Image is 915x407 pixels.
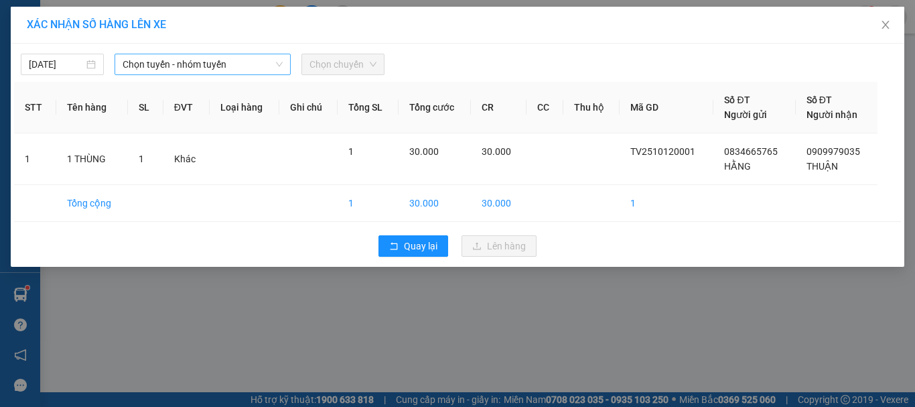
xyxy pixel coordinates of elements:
[163,133,210,185] td: Khác
[27,18,166,31] span: XÁC NHẬN SỐ HÀNG LÊN XE
[620,185,714,222] td: 1
[163,82,210,133] th: ĐVT
[56,185,128,222] td: Tổng cộng
[128,82,163,133] th: SL
[806,95,832,105] span: Số ĐT
[210,82,279,133] th: Loại hàng
[6,84,151,135] b: GỬI : Văn phòng [PERSON_NAME]
[56,82,128,133] th: Tên hàng
[338,185,399,222] td: 1
[867,7,904,44] button: Close
[563,82,620,133] th: Thu hộ
[724,161,751,172] span: HẰNG
[806,109,857,120] span: Người nhận
[471,185,526,222] td: 30.000
[724,109,767,120] span: Người gửi
[724,95,750,105] span: Số ĐT
[378,235,448,257] button: rollbackQuay lại
[309,54,376,74] span: Chọn chuyến
[139,154,144,164] span: 1
[6,30,255,46] li: 85 [PERSON_NAME]
[77,32,88,43] span: environment
[14,82,56,133] th: STT
[14,133,56,185] td: 1
[29,57,84,72] input: 12/10/2025
[482,146,511,157] span: 30.000
[630,146,695,157] span: TV2510120001
[880,19,891,30] span: close
[399,82,471,133] th: Tổng cước
[338,82,399,133] th: Tổng SL
[724,146,778,157] span: 0834665765
[404,239,437,253] span: Quay lại
[471,82,526,133] th: CR
[409,146,439,157] span: 30.000
[526,82,563,133] th: CC
[77,49,88,60] span: phone
[389,241,399,252] span: rollback
[275,60,283,68] span: down
[6,46,255,63] li: 02839.63.63.63
[77,9,190,25] b: [PERSON_NAME]
[279,82,338,133] th: Ghi chú
[620,82,714,133] th: Mã GD
[56,133,128,185] td: 1 THÙNG
[348,146,354,157] span: 1
[462,235,537,257] button: uploadLên hàng
[123,54,283,74] span: Chọn tuyến - nhóm tuyến
[806,161,838,172] span: THUẬN
[399,185,471,222] td: 30.000
[806,146,860,157] span: 0909979035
